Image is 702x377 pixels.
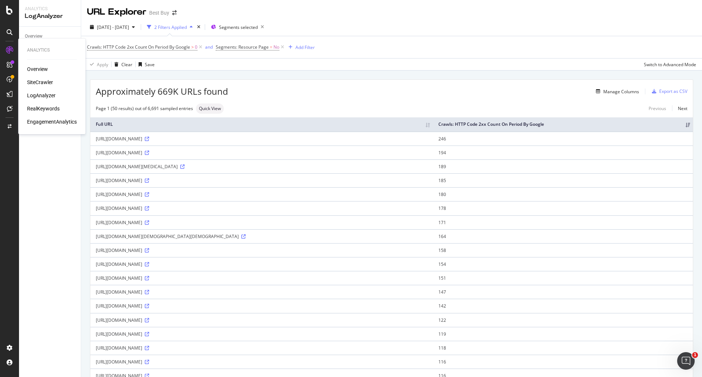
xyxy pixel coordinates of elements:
[87,59,108,70] button: Apply
[96,247,427,253] div: [URL][DOMAIN_NAME]
[121,61,132,68] div: Clear
[195,42,197,52] span: 0
[433,355,693,369] td: 116
[96,261,427,267] div: [URL][DOMAIN_NAME]
[191,44,194,50] span: >
[96,150,427,156] div: [URL][DOMAIN_NAME]
[25,6,75,12] div: Analytics
[144,21,196,33] button: 2 Filters Applied
[433,215,693,229] td: 171
[96,303,427,309] div: [URL][DOMAIN_NAME]
[172,10,177,15] div: arrow-right-arrow-left
[96,219,427,226] div: [URL][DOMAIN_NAME]
[96,331,427,337] div: [URL][DOMAIN_NAME]
[433,271,693,285] td: 151
[96,136,427,142] div: [URL][DOMAIN_NAME]
[96,85,228,98] span: Approximately 669K URLs found
[196,103,224,114] div: neutral label
[25,12,75,20] div: LogAnalyzer
[433,173,693,187] td: 185
[433,313,693,327] td: 122
[433,285,693,299] td: 147
[196,23,202,31] div: times
[433,201,693,215] td: 178
[27,92,56,99] a: LogAnalyzer
[27,118,77,125] a: EngagementAnalytics
[154,24,187,30] div: 2 Filters Applied
[286,43,315,52] button: Add Filter
[433,257,693,271] td: 154
[593,87,639,96] button: Manage Columns
[145,61,155,68] div: Save
[96,205,427,211] div: [URL][DOMAIN_NAME]
[433,132,693,146] td: 246
[205,44,213,50] button: and
[96,359,427,365] div: [URL][DOMAIN_NAME]
[433,146,693,159] td: 194
[219,24,258,30] span: Segments selected
[433,187,693,201] td: 180
[15,105,22,112] div: Tooltip anchor
[96,345,427,351] div: [URL][DOMAIN_NAME]
[27,47,77,53] div: Analytics
[649,86,687,97] button: Export as CSV
[199,106,221,111] span: Quick View
[96,191,427,197] div: [URL][DOMAIN_NAME]
[433,327,693,341] td: 119
[96,163,427,170] div: [URL][DOMAIN_NAME][MEDICAL_DATA]
[208,21,267,33] button: Segments selected
[96,177,427,184] div: [URL][DOMAIN_NAME]
[112,59,132,70] button: Clear
[27,105,60,112] a: RealKeywords
[433,299,693,313] td: 142
[27,79,53,86] a: SiteCrawler
[87,21,138,33] button: [DATE] - [DATE]
[270,44,272,50] span: =
[136,59,155,70] button: Save
[603,88,639,95] div: Manage Columns
[644,61,696,68] div: Switch to Advanced Mode
[433,117,693,132] th: Crawls: HTTP Code 2xx Count On Period By Google: activate to sort column ascending
[677,352,695,370] iframe: Intercom live chat
[96,289,427,295] div: [URL][DOMAIN_NAME]
[672,103,687,114] a: Next
[433,243,693,257] td: 158
[659,88,687,94] div: Export as CSV
[692,352,698,358] span: 1
[216,44,269,50] span: Segments: Resource Page
[87,6,146,18] div: URL Explorer
[96,317,427,323] div: [URL][DOMAIN_NAME]
[96,233,427,240] div: [URL][DOMAIN_NAME][DEMOGRAPHIC_DATA][DEMOGRAPHIC_DATA]
[641,59,696,70] button: Switch to Advanced Mode
[27,65,48,73] a: Overview
[273,42,279,52] span: No
[295,44,315,50] div: Add Filter
[433,159,693,173] td: 189
[87,44,190,50] span: Crawls: HTTP Code 2xx Count On Period By Google
[97,61,108,68] div: Apply
[25,33,42,40] div: Overview
[433,229,693,243] td: 164
[25,33,76,40] a: Overview
[97,24,129,30] span: [DATE] - [DATE]
[96,105,193,112] div: Page 1 (50 results) out of 6,691 sampled entries
[90,117,433,132] th: Full URL: activate to sort column ascending
[96,275,427,281] div: [URL][DOMAIN_NAME]
[149,9,169,16] div: Best Buy
[433,341,693,355] td: 118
